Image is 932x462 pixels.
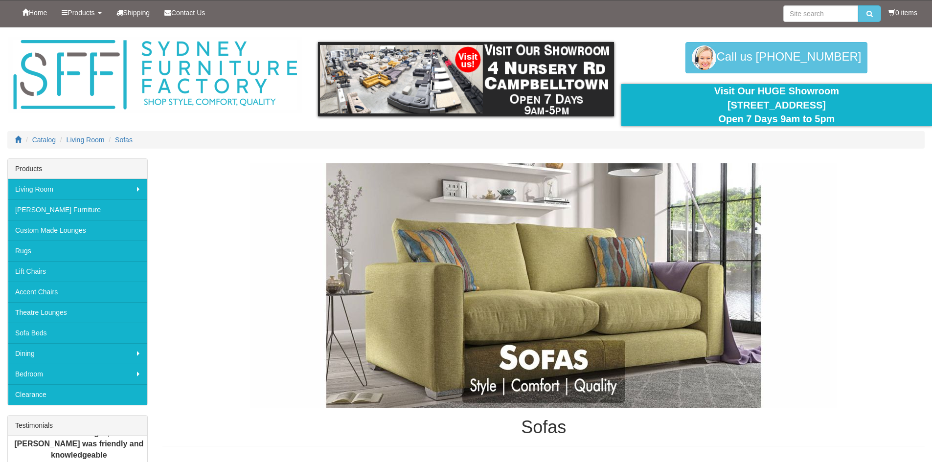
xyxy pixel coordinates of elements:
a: Catalog [32,136,56,144]
li: 0 items [888,8,917,18]
input: Site search [783,5,858,22]
a: Rugs [8,241,147,261]
img: Sofas [250,163,837,408]
a: Shipping [109,0,158,25]
a: Custom Made Lounges [8,220,147,241]
b: We love the lounges, and [PERSON_NAME] was friendly and knowledgeable [14,428,143,459]
a: Home [15,0,54,25]
div: Visit Our HUGE Showroom [STREET_ADDRESS] Open 7 Days 9am to 5pm [629,84,925,126]
span: Shipping [123,9,150,17]
span: Contact Us [171,9,205,17]
a: Accent Chairs [8,282,147,302]
span: Home [29,9,47,17]
a: Living Room [67,136,105,144]
img: Sydney Furniture Factory [8,37,302,113]
div: Products [8,159,147,179]
div: Testimonials [8,416,147,436]
a: Bedroom [8,364,147,384]
img: showroom.gif [318,42,614,116]
a: Sofa Beds [8,323,147,343]
a: [PERSON_NAME] Furniture [8,199,147,220]
a: Dining [8,343,147,364]
a: Contact Us [157,0,212,25]
a: Sofas [115,136,133,144]
a: Clearance [8,384,147,405]
a: Living Room [8,179,147,199]
a: Theatre Lounges [8,302,147,323]
a: Lift Chairs [8,261,147,282]
h1: Sofas [162,418,925,437]
span: Products [68,9,94,17]
a: Products [54,0,109,25]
